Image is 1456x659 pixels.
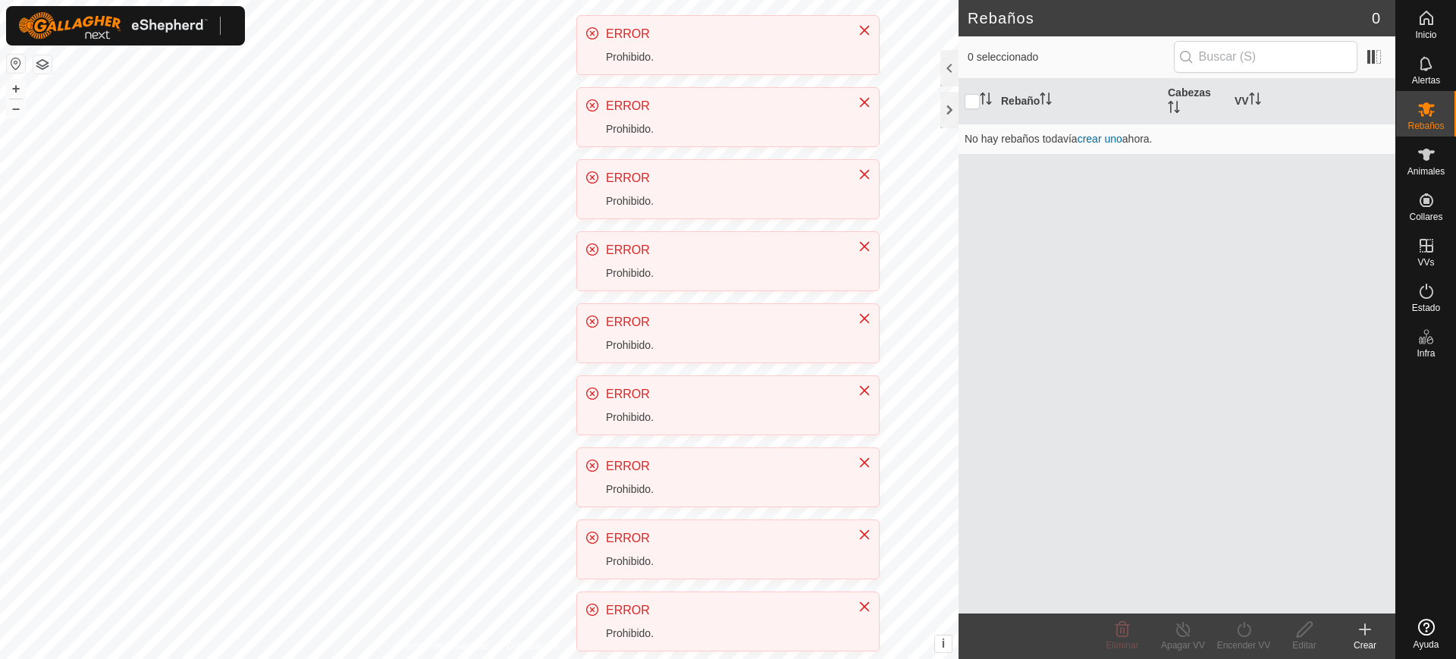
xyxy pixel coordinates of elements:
div: Prohibido. [606,193,843,209]
span: Inicio [1415,30,1436,39]
p-sorticon: Activar para ordenar [1040,95,1052,107]
p-sorticon: Activar para ordenar [1168,103,1180,115]
div: Prohibido. [606,265,843,281]
button: Close [854,596,875,617]
div: ERROR [606,457,843,475]
a: Ayuda [1396,613,1456,655]
button: Close [854,524,875,545]
span: Alertas [1412,76,1440,85]
button: Restablecer Mapa [7,55,25,73]
div: Prohibido. [606,554,843,570]
span: Ayuda [1414,640,1439,649]
button: Close [854,20,875,41]
button: – [7,99,25,118]
div: Prohibido. [606,121,843,137]
div: Encender VV [1213,639,1274,652]
span: 0 [1372,7,1380,30]
th: Cabezas [1162,79,1228,124]
div: ERROR [606,385,843,403]
div: ERROR [606,529,843,548]
p-sorticon: Activar para ordenar [1249,95,1261,107]
span: Rebaños [1407,121,1444,130]
span: 0 seleccionado [968,49,1174,65]
button: + [7,80,25,98]
span: Infra [1417,349,1435,358]
div: ERROR [606,169,843,187]
p-sorticon: Activar para ordenar [980,95,992,107]
span: Estado [1412,303,1440,312]
th: Rebaño [995,79,1162,124]
a: crear uno [1078,133,1122,145]
div: Crear [1335,639,1395,652]
div: ERROR [606,97,843,115]
button: Close [854,92,875,113]
div: Prohibido. [606,49,843,65]
div: ERROR [606,313,843,331]
div: Editar [1274,639,1335,652]
a: Política de Privacidad [401,639,488,653]
button: Close [854,380,875,401]
div: Prohibido. [606,626,843,642]
span: Collares [1409,212,1442,221]
input: Buscar (S) [1174,41,1357,73]
div: Prohibido. [606,337,843,353]
button: i [935,635,952,652]
h2: Rebaños [968,9,1372,27]
button: Close [854,164,875,185]
div: ERROR [606,601,843,620]
a: Contáctenos [507,639,557,653]
span: VVs [1417,258,1434,267]
span: i [942,637,945,650]
span: Eliminar [1106,640,1138,651]
span: Animales [1407,167,1445,176]
button: Close [854,308,875,329]
div: Prohibido. [606,482,843,497]
div: Apagar VV [1153,639,1213,652]
div: Prohibido. [606,410,843,425]
img: Logo Gallagher [18,12,208,39]
div: ERROR [606,25,843,43]
td: No hay rebaños todavía ahora. [959,124,1395,154]
th: VV [1228,79,1395,124]
button: Capas del Mapa [33,55,52,74]
div: ERROR [606,241,843,259]
button: Close [854,236,875,257]
button: Close [854,452,875,473]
